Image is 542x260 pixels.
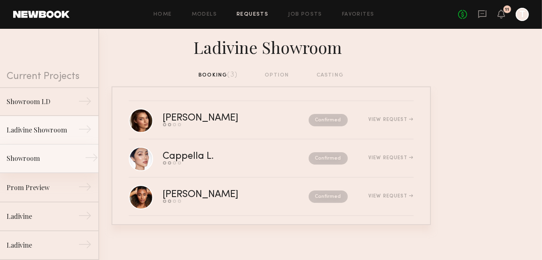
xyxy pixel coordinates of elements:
div: → [85,151,98,167]
div: Ladivine [7,240,78,250]
a: Models [192,12,217,17]
div: → [78,180,92,197]
div: 11 [505,7,509,12]
div: Ladivine Showroom [7,125,78,135]
a: Favorites [342,12,375,17]
div: View Request [368,117,413,122]
div: View Request [368,194,413,199]
div: → [78,238,92,254]
a: Requests [237,12,268,17]
div: → [78,123,92,139]
nb-request-status: Confirmed [309,152,348,165]
div: Showroom [7,153,78,163]
div: Showroom LD [7,97,78,107]
a: [PERSON_NAME]ConfirmedView Request [129,178,414,216]
div: Ladivine [7,211,78,221]
div: [PERSON_NAME] [163,190,274,200]
a: Cappella L.ConfirmedView Request [129,139,414,178]
a: T [516,8,529,21]
div: [PERSON_NAME] [163,114,274,123]
div: Cappella L. [163,152,261,161]
div: → [78,95,92,111]
a: [PERSON_NAME]ConfirmedView Request [129,101,414,139]
div: View Request [368,156,413,160]
nb-request-status: Confirmed [309,114,348,126]
a: Home [154,12,172,17]
div: → [78,209,92,225]
div: Prom Preview [7,183,78,193]
div: Ladivine Showroom [112,35,431,58]
nb-request-status: Confirmed [309,190,348,203]
a: Job Posts [288,12,322,17]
